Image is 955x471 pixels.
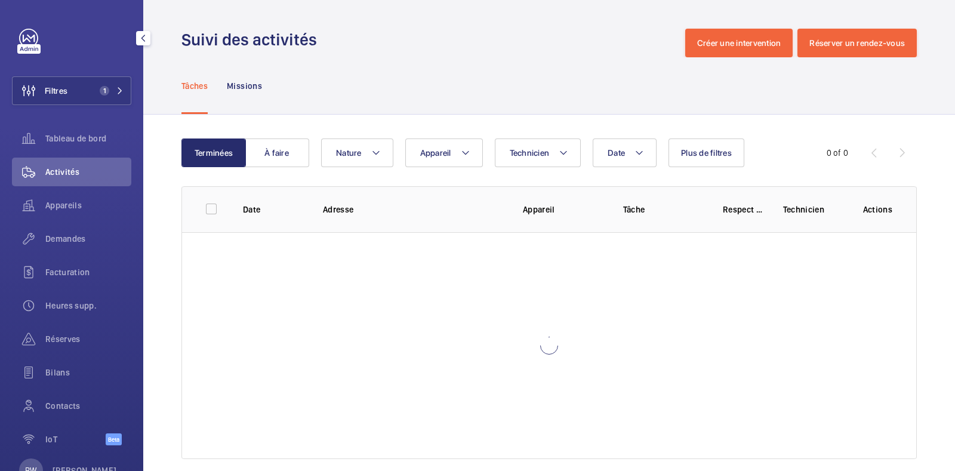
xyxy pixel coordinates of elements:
[181,138,246,167] button: Terminées
[523,204,604,216] p: Appareil
[12,76,131,105] button: Filtres1
[181,80,208,92] p: Tâches
[45,300,131,312] span: Heures supp.
[323,204,504,216] p: Adresse
[723,204,764,216] p: Respect délai
[420,148,451,158] span: Appareil
[608,148,625,158] span: Date
[45,433,106,445] span: IoT
[45,85,67,97] span: Filtres
[495,138,581,167] button: Technicien
[783,204,844,216] p: Technicien
[623,204,704,216] p: Tâche
[405,138,483,167] button: Appareil
[100,86,109,96] span: 1
[827,147,848,159] div: 0 of 0
[227,80,262,92] p: Missions
[797,29,917,57] button: Réserver un rendez-vous
[45,266,131,278] span: Facturation
[593,138,657,167] button: Date
[668,138,744,167] button: Plus de filtres
[510,148,550,158] span: Technicien
[45,333,131,345] span: Réserves
[681,148,732,158] span: Plus de filtres
[45,166,131,178] span: Activités
[336,148,362,158] span: Nature
[45,199,131,211] span: Appareils
[45,233,131,245] span: Demandes
[243,204,304,216] p: Date
[863,204,892,216] p: Actions
[245,138,309,167] button: À faire
[321,138,393,167] button: Nature
[45,133,131,144] span: Tableau de bord
[45,367,131,378] span: Bilans
[181,29,324,51] h1: Suivi des activités
[45,400,131,412] span: Contacts
[106,433,122,445] span: Beta
[685,29,793,57] button: Créer une intervention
